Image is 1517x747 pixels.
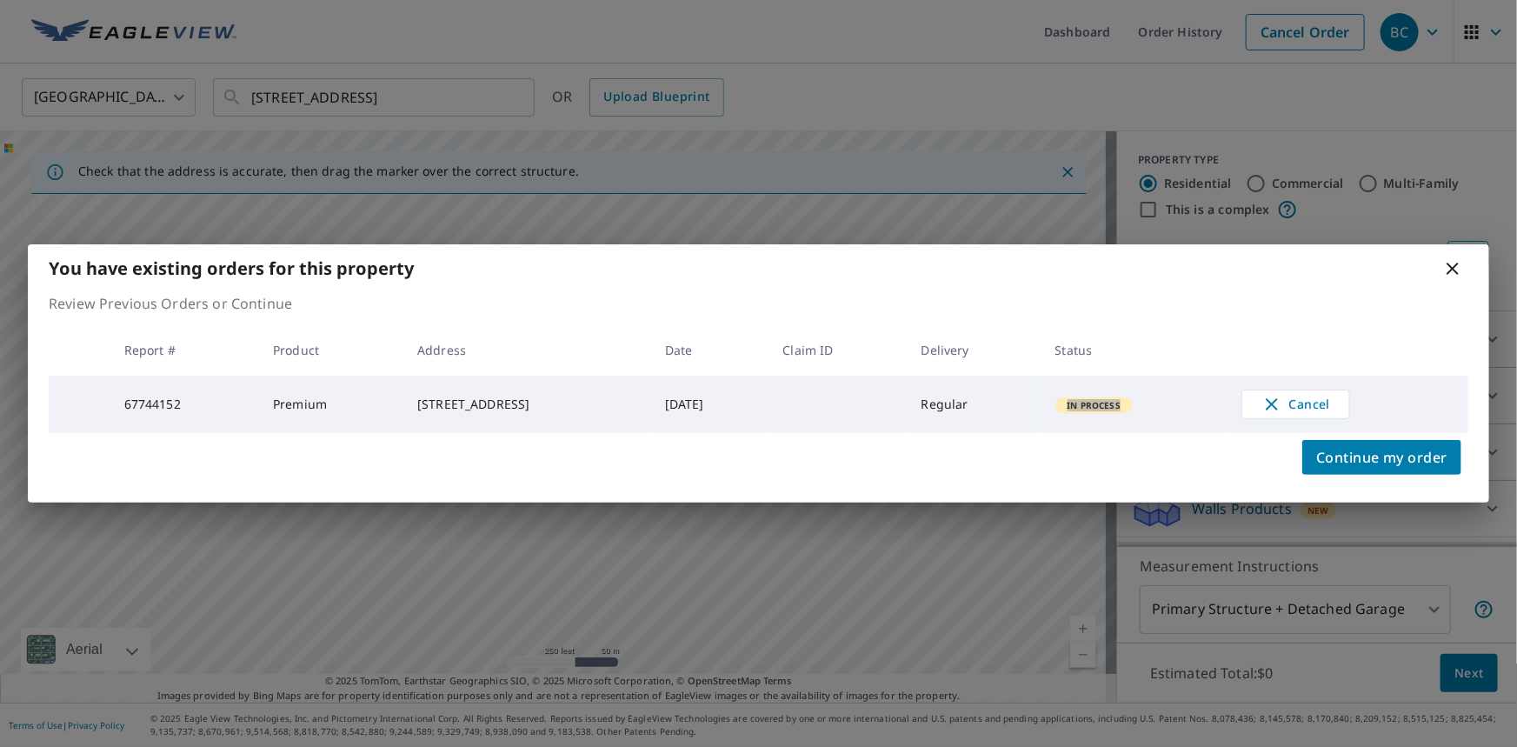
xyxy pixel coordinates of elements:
button: Cancel [1241,390,1350,419]
td: Regular [908,376,1041,433]
b: You have existing orders for this property [49,257,414,280]
th: Product [259,324,403,376]
th: Status [1041,324,1228,376]
td: [DATE] [651,376,769,433]
th: Claim ID [769,324,908,376]
span: In Process [1057,399,1132,411]
div: [STREET_ADDRESS] [417,396,637,413]
span: Cancel [1260,394,1332,415]
span: Continue my order [1316,445,1447,470]
th: Delivery [908,324,1041,376]
p: Review Previous Orders or Continue [49,293,1468,314]
button: Continue my order [1302,440,1461,475]
td: Premium [259,376,403,433]
th: Report # [110,324,260,376]
th: Date [651,324,769,376]
td: 67744152 [110,376,260,433]
th: Address [403,324,651,376]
